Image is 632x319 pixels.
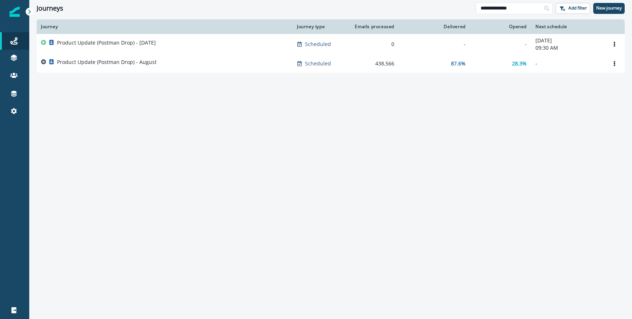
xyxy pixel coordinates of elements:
[535,44,600,52] p: 09:30 AM
[593,3,625,14] button: New journey
[535,37,600,44] p: [DATE]
[37,4,63,12] h1: Journeys
[474,24,527,30] div: Opened
[57,39,156,46] p: Product Update (Postman Drop) - [DATE]
[10,7,20,17] img: Inflection
[556,3,590,14] button: Add filter
[512,60,527,67] p: 28.3%
[403,24,466,30] div: Delivered
[37,34,625,54] a: Product Update (Postman Drop) - [DATE]Scheduled0--[DATE]09:30 AMOptions
[352,60,394,67] div: 438,566
[535,24,600,30] div: Next schedule
[352,41,394,48] div: 0
[535,60,600,67] p: -
[297,24,343,30] div: Journey type
[57,58,157,66] p: Product Update (Postman Drop) - August
[305,41,331,48] p: Scheduled
[609,58,620,69] button: Options
[37,54,625,73] a: Product Update (Postman Drop) - AugustScheduled438,56687.6%28.3%-Options
[352,24,394,30] div: Emails processed
[403,41,466,48] div: -
[568,5,587,11] p: Add filter
[305,60,331,67] p: Scheduled
[451,60,466,67] p: 87.6%
[41,24,288,30] div: Journey
[596,5,622,11] p: New journey
[609,39,620,50] button: Options
[474,41,527,48] div: -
